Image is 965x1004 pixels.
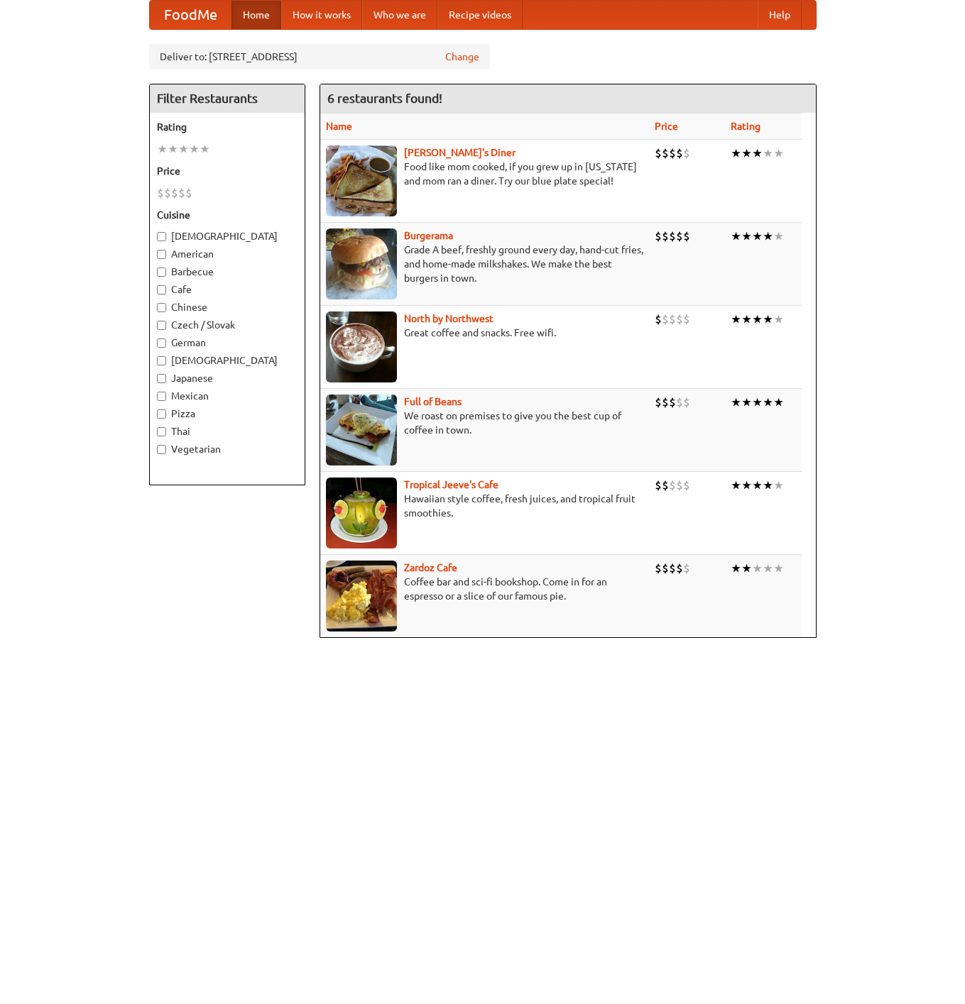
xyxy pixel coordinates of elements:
[157,229,298,243] label: [DEMOGRAPHIC_DATA]
[683,561,690,576] li: $
[157,282,298,297] label: Cafe
[157,407,298,421] label: Pizza
[157,389,298,403] label: Mexican
[741,145,752,161] li: ★
[157,208,298,222] h5: Cuisine
[662,395,669,410] li: $
[157,265,298,279] label: Barbecue
[773,395,784,410] li: ★
[676,311,683,327] li: $
[655,145,662,161] li: $
[662,145,669,161] li: $
[683,145,690,161] li: $
[676,145,683,161] li: $
[326,311,397,382] img: north.jpg
[676,228,683,244] li: $
[157,445,166,454] input: Vegetarian
[326,561,397,631] img: zardoz.jpg
[157,338,166,348] input: German
[763,561,773,576] li: ★
[157,371,298,385] label: Japanese
[676,561,683,576] li: $
[178,185,185,201] li: $
[326,243,643,285] p: Grade A beef, freshly ground every day, hand-cut fries, and home-made milkshakes. We make the bes...
[741,478,752,493] li: ★
[683,395,690,410] li: $
[404,147,516,158] a: [PERSON_NAME]'s Diner
[157,141,168,157] li: ★
[676,395,683,410] li: $
[741,228,752,244] li: ★
[669,145,676,161] li: $
[773,228,784,244] li: ★
[150,84,305,113] h4: Filter Restaurants
[752,478,763,493] li: ★
[655,478,662,493] li: $
[327,92,442,105] ng-pluralize: 6 restaurants found!
[763,478,773,493] li: ★
[326,575,643,603] p: Coffee bar and sci-fi bookshop. Come in for an espresso or a slice of our famous pie.
[752,145,763,161] li: ★
[662,311,669,327] li: $
[655,121,678,132] a: Price
[758,1,802,29] a: Help
[731,395,741,410] li: ★
[752,561,763,576] li: ★
[773,311,784,327] li: ★
[662,478,669,493] li: $
[445,50,479,64] a: Change
[752,395,763,410] li: ★
[157,250,166,259] input: American
[326,478,397,548] img: jeeves.jpg
[157,120,298,134] h5: Rating
[752,311,763,327] li: ★
[752,228,763,244] li: ★
[157,318,298,332] label: Czech / Slovak
[157,409,166,419] input: Pizza
[676,478,683,493] li: $
[157,285,166,294] input: Cafe
[150,1,231,29] a: FoodMe
[404,479,498,490] a: Tropical Jeeve's Cafe
[741,561,752,576] li: ★
[168,141,178,157] li: ★
[731,121,760,132] a: Rating
[178,141,189,157] li: ★
[157,321,166,330] input: Czech / Slovak
[326,145,397,216] img: sallys.jpg
[200,141,210,157] li: ★
[655,228,662,244] li: $
[326,160,643,188] p: Food like mom cooked, if you grew up in [US_STATE] and mom ran a diner. Try our blue plate special!
[157,300,298,314] label: Chinese
[655,561,662,576] li: $
[157,374,166,383] input: Japanese
[404,396,462,407] a: Full of Beans
[157,392,166,401] input: Mexican
[669,228,676,244] li: $
[669,561,676,576] li: $
[683,228,690,244] li: $
[731,478,741,493] li: ★
[326,121,352,132] a: Name
[149,44,490,70] div: Deliver to: [STREET_ADDRESS]
[157,247,298,261] label: American
[157,336,298,350] label: German
[741,395,752,410] li: ★
[404,230,453,241] a: Burgerama
[157,267,166,277] input: Barbecue
[763,395,773,410] li: ★
[669,311,676,327] li: $
[731,228,741,244] li: ★
[683,478,690,493] li: $
[741,311,752,327] li: ★
[157,442,298,456] label: Vegetarian
[326,228,397,299] img: burgerama.jpg
[404,313,494,324] a: North by Northwest
[281,1,362,29] a: How it works
[763,228,773,244] li: ★
[164,185,171,201] li: $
